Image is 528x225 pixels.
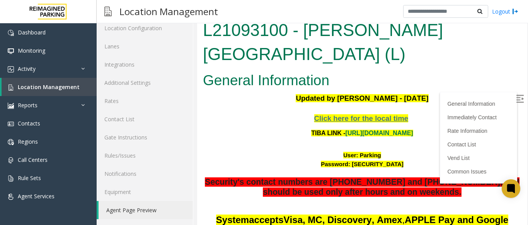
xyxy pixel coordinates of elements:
span: Security's contact numbers are [PHONE_NUMBER] and [PHONE_NUMBER], and should be used only after h... [8,160,322,180]
h1: L21093100 - [PERSON_NAME][GEOGRAPHIC_DATA] (L) [6,1,324,49]
span: Contacts [18,120,40,127]
font: TIBA LINK - [114,113,216,119]
a: Rate Information [250,111,290,117]
a: Rates [97,92,193,110]
a: [URL][DOMAIN_NAME] [148,113,216,119]
img: 'icon' [8,48,14,54]
a: Gate Instructions [97,128,193,146]
img: 'icon' [8,175,14,182]
img: 'icon' [8,30,14,36]
a: Notifications [97,165,193,183]
font: User: Parking [146,135,184,141]
font: Password: [SECURITY_DATA] [124,144,206,150]
span: Call Centers [18,156,48,163]
a: Contact List [250,124,279,131]
span: Click here for the local time [117,97,211,105]
a: Location Configuration [97,19,193,37]
img: pageIcon [104,2,112,21]
span: Rule Sets [18,174,41,182]
a: Click here for the local time [117,98,211,105]
a: Lanes [97,37,193,55]
img: 'icon' [8,66,14,72]
img: 'icon' [8,103,14,109]
font: , [87,198,208,208]
a: Logout [492,7,518,15]
b: Visa, MC, Discovery, Amex [87,198,205,208]
h3: Location Management [116,2,222,21]
span: accepts [52,198,86,208]
a: Immediately Contact [250,97,300,103]
span: Dashboard [18,29,46,36]
span: Location Management [18,83,80,91]
span: System [19,198,52,208]
span: Regions [18,138,38,145]
a: Vend List [250,138,273,144]
a: General Information [250,84,298,90]
a: Contact List [97,110,193,128]
a: Location Management [2,78,97,96]
a: Rules/Issues [97,146,193,165]
a: Additional Settings [97,74,193,92]
span: Monitoring [18,47,45,54]
img: 'icon' [8,157,14,163]
img: 'icon' [8,84,14,91]
img: 'icon' [8,121,14,127]
img: 'icon' [8,139,14,145]
img: logout [512,7,518,15]
span: Activity [18,65,36,72]
a: Common Issues [250,151,289,158]
span: Updated by [PERSON_NAME] - [DATE] [99,77,231,85]
span: Agent Services [18,192,55,200]
img: 'icon' [8,194,14,200]
a: Agent Page Preview [99,201,193,219]
a: Integrations [97,55,193,74]
h2: General Information [6,53,324,74]
img: Open/Close Sidebar Menu [319,78,327,86]
span: Reports [18,101,37,109]
a: Equipment [97,183,193,201]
